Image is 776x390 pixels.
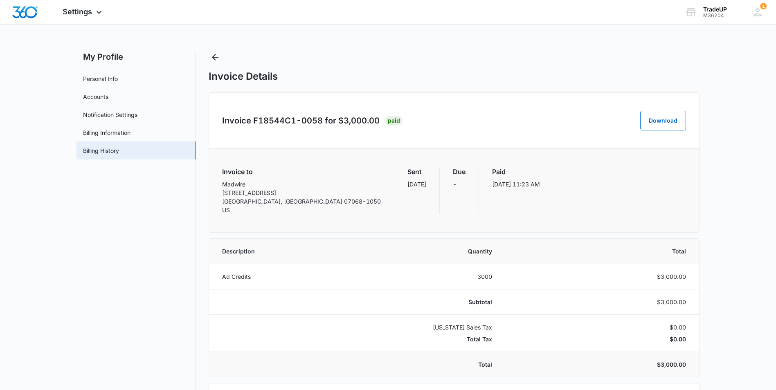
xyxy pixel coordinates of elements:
div: - [453,167,466,214]
p: Total Tax [430,335,492,343]
a: Billing History [83,146,119,155]
h3: Invoice to [222,167,381,177]
span: Total [512,247,686,256]
button: Download [640,111,686,130]
p: $0.00 [512,323,686,332]
a: Accounts [83,92,108,101]
h3: Sent [407,167,426,177]
span: 1 [760,3,767,9]
a: Personal Info [83,74,118,83]
a: Billing Information [83,128,130,137]
div: PAID [385,116,403,126]
p: US [222,206,381,214]
div: [DATE] [407,167,426,214]
p: [GEOGRAPHIC_DATA], [GEOGRAPHIC_DATA] 07068-1050 [222,197,381,206]
p: [US_STATE] Sales Tax [430,323,492,332]
p: Total [430,360,492,369]
div: account name [703,6,727,13]
p: $3,000.00 [512,360,686,369]
p: $0.00 [512,335,686,343]
td: Ad Credits [209,264,420,289]
td: $3,000.00 [502,264,699,289]
span: Quantity [430,247,492,256]
div: notifications count [760,3,767,9]
h3: Due [453,167,466,177]
td: $3,000.00 [502,289,699,315]
h2: Invoice F18544C1-0058 for $3,000.00 [222,114,380,127]
div: [DATE] 11:23 AM [492,167,540,214]
span: Settings [63,7,92,16]
td: 3000 [420,264,502,289]
span: Description [222,247,410,256]
p: [STREET_ADDRESS] [222,188,381,197]
h1: Invoice Details [209,70,278,83]
h3: Paid [492,167,540,177]
p: Madwire [222,180,381,188]
h2: My Profile [76,51,196,63]
a: Notification Settings [83,110,137,119]
div: account id [703,13,727,18]
button: Back [209,51,222,64]
p: Subtotal [430,298,492,306]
